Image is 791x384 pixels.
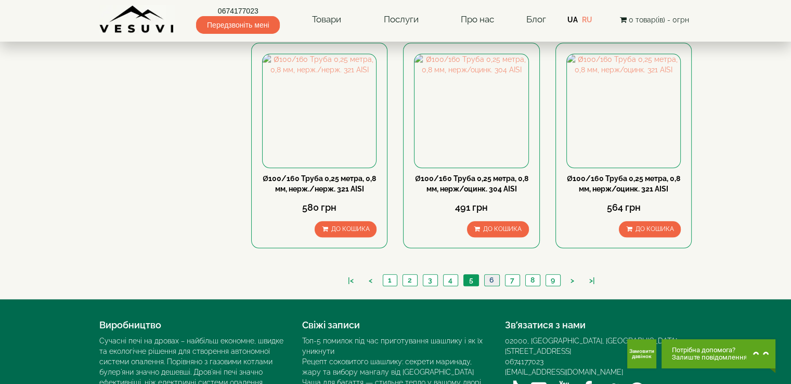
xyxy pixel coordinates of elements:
a: Топ-5 помилок під час приготування шашлику і як їх уникнути [302,337,483,355]
a: 9 [546,275,560,286]
span: До кошика [331,225,369,233]
a: Послуги [373,8,429,32]
a: 4 [443,275,458,286]
a: 1 [383,275,397,286]
a: 8 [525,275,540,286]
a: Блог [526,14,546,24]
a: Ø100/160 Труба 0,25 метра, 0,8 мм, нерж./нерж. 321 АISI [263,174,376,193]
span: 5 [469,276,473,284]
span: Потрібна допомога? [672,347,747,354]
div: 564 грн [566,201,681,214]
span: До кошика [635,225,673,233]
a: RU [582,16,592,24]
span: Залиште повідомлення [672,354,747,361]
h4: Зв’язатися з нами [505,320,692,330]
button: Chat button [662,339,775,368]
img: Завод VESUVI [99,5,175,34]
div: 02000, [GEOGRAPHIC_DATA], [GEOGRAPHIC_DATA]. [STREET_ADDRESS] [505,336,692,356]
button: До кошика [315,221,377,237]
button: Get Call button [627,339,656,368]
a: UA [567,16,578,24]
a: 2 [403,275,417,286]
img: Ø100/160 Труба 0,25 метра, 0,8 мм, нерж./нерж. 321 АISI [263,54,376,168]
button: До кошика [619,221,681,237]
a: 6 [484,275,499,286]
img: Ø100/160 Труба 0,25 метра, 0,8 мм, нерж/оцинк. 321 АISI [567,54,680,168]
img: Ø100/160 Труба 0,25 метра, 0,8 мм, нерж/оцинк. 304 АISI [414,54,528,168]
span: Замовити дзвінок [629,349,654,359]
h4: Свіжі записи [302,320,489,330]
a: > [565,275,579,286]
button: 0 товар(ів) - 0грн [616,14,692,25]
a: Ø100/160 Труба 0,25 метра, 0,8 мм, нерж/оцинк. 304 АISI [415,174,528,193]
a: < [364,275,378,286]
a: 0674177023 [196,6,280,16]
a: 7 [505,275,520,286]
a: Ø100/160 Труба 0,25 метра, 0,8 мм, нерж/оцинк. 321 АISI [567,174,680,193]
span: До кошика [483,225,522,233]
a: Про нас [450,8,504,32]
div: 580 грн [262,201,377,214]
a: Товари [302,8,352,32]
h4: Виробництво [99,320,287,330]
a: |< [343,275,359,286]
button: До кошика [467,221,529,237]
a: >| [584,275,600,286]
span: Передзвоніть мені [196,16,280,34]
a: 3 [423,275,437,286]
a: [EMAIL_ADDRESS][DOMAIN_NAME] [505,368,623,376]
a: 0674177023 [505,357,543,366]
a: Рецепт соковитого шашлику: секрети маринаду, жару та вибору мангалу від [GEOGRAPHIC_DATA] [302,357,474,376]
span: 0 товар(ів) - 0грн [628,16,689,24]
div: 491 грн [414,201,528,214]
